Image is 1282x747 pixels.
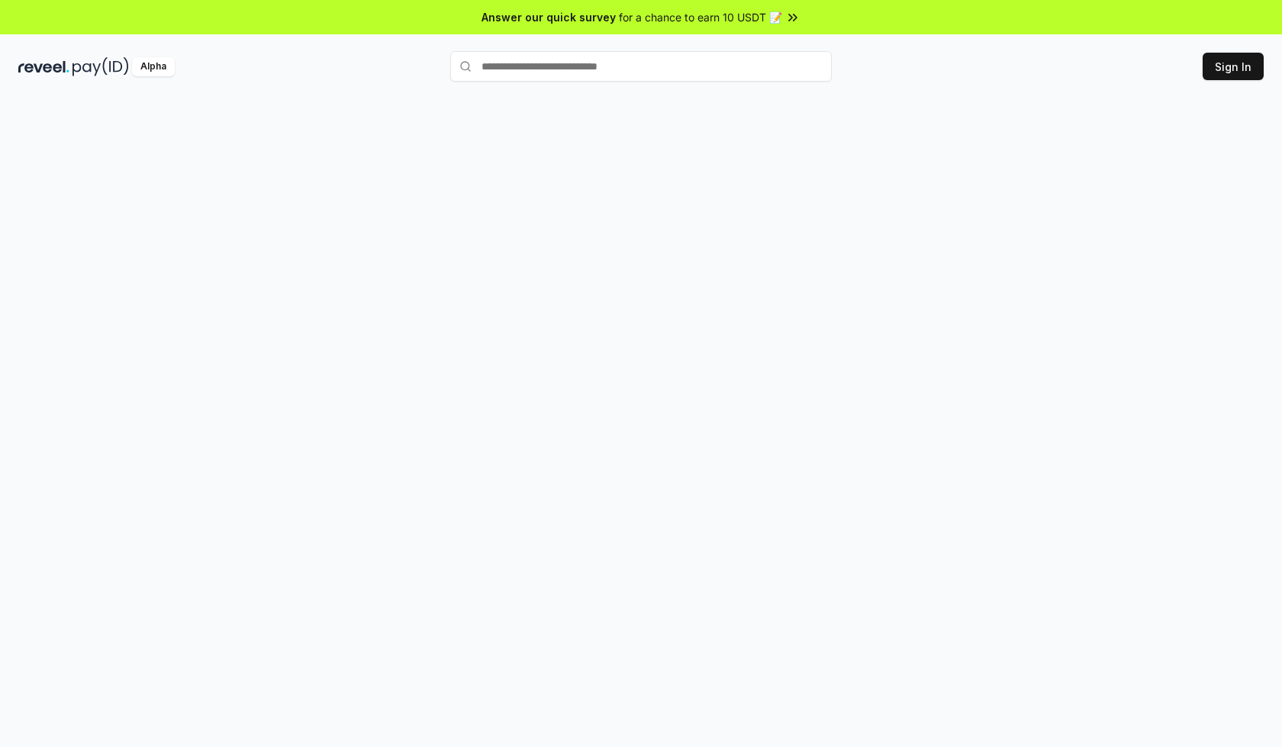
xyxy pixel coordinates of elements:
[482,9,616,25] span: Answer our quick survey
[72,57,129,76] img: pay_id
[1203,53,1264,80] button: Sign In
[619,9,782,25] span: for a chance to earn 10 USDT 📝
[132,57,175,76] div: Alpha
[18,57,69,76] img: reveel_dark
